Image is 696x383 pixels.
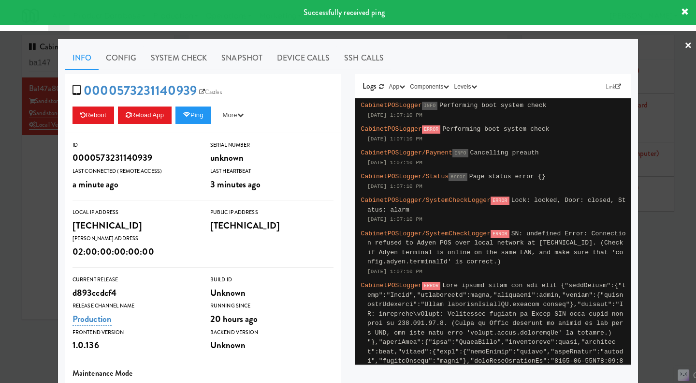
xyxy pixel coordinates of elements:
div: 02:00:00:00:00:00 [72,244,196,260]
span: Successfully received ping [304,7,385,18]
a: SSH Calls [337,46,391,70]
span: CabinetPOSLogger/SystemCheckLogger [361,230,491,237]
span: Cancelling preauth [470,149,539,156]
span: [DATE] 1:07:10 PM [367,184,422,189]
button: Levels [451,82,479,92]
span: INFO [452,149,468,157]
div: Build Id [210,275,333,285]
a: Link [603,82,623,92]
span: INFO [422,102,437,110]
div: Public IP Address [210,208,333,217]
div: Last Connected (Remote Access) [72,167,196,176]
button: Components [407,82,451,92]
div: Unknown [210,337,333,353]
div: Release Channel Name [72,301,196,311]
a: Config [99,46,144,70]
span: CabinetPOSLogger/Payment [361,149,453,156]
span: Maintenance Mode [72,368,133,379]
button: Ping [175,107,211,124]
div: [TECHNICAL_ID] [210,217,333,234]
div: [PERSON_NAME] Address [72,234,196,244]
span: ERROR [422,125,441,134]
a: Castles [197,87,224,97]
div: Serial Number [210,140,333,150]
span: [DATE] 1:07:10 PM [367,216,422,222]
a: Snapshot [214,46,270,70]
button: More [215,107,251,124]
span: [DATE] 1:07:10 PM [367,112,422,118]
span: [DATE] 1:07:10 PM [367,136,422,142]
span: ERROR [491,230,509,238]
div: 0000573231140939 [72,150,196,166]
span: CabinetPOSLogger [361,282,422,289]
div: ID [72,140,196,150]
div: Unknown [210,285,333,301]
span: CabinetPOSLogger [361,125,422,133]
button: Reload App [118,107,172,124]
div: [TECHNICAL_ID] [72,217,196,234]
a: Info [65,46,99,70]
button: App [387,82,408,92]
span: Logs [362,80,377,92]
span: Page status error {} [469,173,546,180]
div: d893ccdcf4 [72,285,196,301]
a: × [684,31,692,61]
span: ERROR [491,197,509,205]
span: Performing boot system check [439,102,546,109]
span: a minute ago [72,178,118,191]
a: System Check [144,46,214,70]
a: Production [72,312,112,326]
div: Backend Version [210,328,333,337]
span: 3 minutes ago [210,178,261,191]
div: 1.0.136 [72,337,196,353]
div: Local IP Address [72,208,196,217]
a: Device Calls [270,46,337,70]
div: Current Release [72,275,196,285]
span: [DATE] 1:07:10 PM [367,160,422,166]
span: CabinetPOSLogger/Status [361,173,449,180]
span: error [449,173,467,181]
div: Last Heartbeat [210,167,333,176]
div: unknown [210,150,333,166]
div: Running Since [210,301,333,311]
span: Lock: locked, Door: closed, Status: alarm [367,197,626,214]
span: CabinetPOSLogger [361,102,422,109]
a: 0000573231140939 [84,81,197,100]
span: ERROR [422,282,441,290]
span: Performing boot system check [442,125,549,133]
div: Frontend Version [72,328,196,337]
span: [DATE] 1:07:10 PM [367,269,422,275]
span: 20 hours ago [210,312,258,325]
button: Reboot [72,107,114,124]
span: CabinetPOSLogger/SystemCheckLogger [361,197,491,204]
